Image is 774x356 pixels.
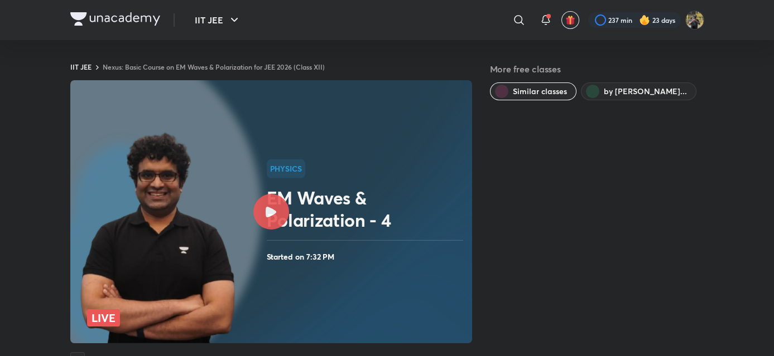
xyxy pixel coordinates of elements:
button: IIT JEE [188,9,248,31]
img: streak [639,14,650,26]
button: by Janardanudu Thallaparthi [581,82,696,100]
a: Company Logo [70,12,160,28]
button: avatar [561,11,579,29]
a: IIT JEE [70,62,92,71]
span: by Janardanudu Thallaparthi [604,86,687,97]
img: avatar [565,15,575,25]
img: Company Logo [70,12,160,26]
h2: EM Waves & Polarization - 4 [267,187,468,231]
span: Similar classes [513,86,567,97]
button: Similar classes [490,82,576,100]
img: KRISH JINDAL [685,11,704,30]
a: Nexus: Basic Course on EM Waves & Polarization for JEE 2026 (Class XII) [103,62,325,71]
h4: Started on 7:32 PM [267,250,468,264]
h5: More free classes [490,62,704,76]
